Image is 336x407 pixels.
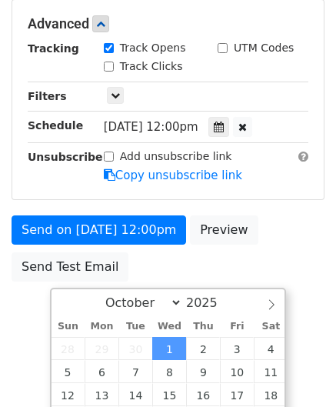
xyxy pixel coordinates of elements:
[85,360,118,383] span: October 6, 2025
[118,337,152,360] span: September 30, 2025
[52,322,85,332] span: Sun
[259,333,336,407] iframe: Chat Widget
[220,383,254,406] span: October 17, 2025
[28,119,83,132] strong: Schedule
[104,168,242,182] a: Copy unsubscribe link
[28,90,67,102] strong: Filters
[234,40,294,56] label: UTM Codes
[152,337,186,360] span: October 1, 2025
[152,360,186,383] span: October 8, 2025
[120,148,232,165] label: Add unsubscribe link
[186,337,220,360] span: October 2, 2025
[220,322,254,332] span: Fri
[254,360,288,383] span: October 11, 2025
[186,322,220,332] span: Thu
[12,215,186,245] a: Send on [DATE] 12:00pm
[118,383,152,406] span: October 14, 2025
[186,360,220,383] span: October 9, 2025
[12,252,128,282] a: Send Test Email
[85,322,118,332] span: Mon
[104,120,198,134] span: [DATE] 12:00pm
[85,383,118,406] span: October 13, 2025
[254,337,288,360] span: October 4, 2025
[152,322,186,332] span: Wed
[28,15,308,32] h5: Advanced
[120,40,186,56] label: Track Opens
[120,58,183,75] label: Track Clicks
[152,383,186,406] span: October 15, 2025
[28,42,79,55] strong: Tracking
[52,360,85,383] span: October 5, 2025
[190,215,258,245] a: Preview
[220,337,254,360] span: October 3, 2025
[254,322,288,332] span: Sat
[118,360,152,383] span: October 7, 2025
[182,295,238,310] input: Year
[52,337,85,360] span: September 28, 2025
[28,151,103,163] strong: Unsubscribe
[220,360,254,383] span: October 10, 2025
[186,383,220,406] span: October 16, 2025
[52,383,85,406] span: October 12, 2025
[118,322,152,332] span: Tue
[85,337,118,360] span: September 29, 2025
[254,383,288,406] span: October 18, 2025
